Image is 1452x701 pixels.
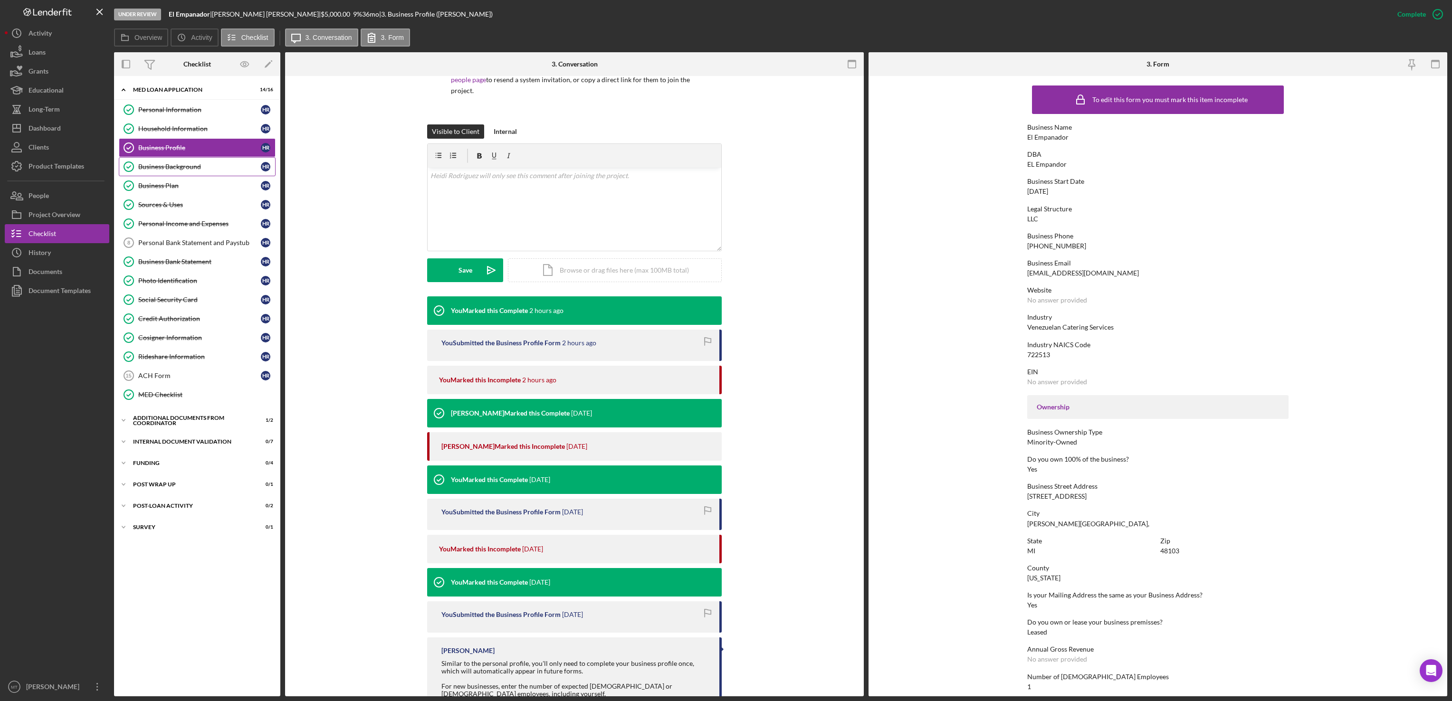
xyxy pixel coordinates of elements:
[119,290,276,309] a: Social Security CardHR
[1027,341,1289,349] div: Industry NAICS Code
[494,124,517,139] div: Internal
[1027,564,1289,572] div: County
[5,100,109,119] button: Long-Term
[119,157,276,176] a: Business BackgroundHR
[489,124,522,139] button: Internal
[1397,5,1426,24] div: Complete
[562,611,583,618] time: 2025-04-02 16:23
[133,439,249,445] div: Internal Document Validation
[451,476,528,483] div: You Marked this Complete
[171,28,218,47] button: Activity
[1027,286,1289,294] div: Website
[29,43,46,64] div: Loans
[1027,520,1149,528] div: [PERSON_NAME][GEOGRAPHIC_DATA],
[1027,655,1087,663] div: No answer provided
[133,482,249,487] div: Post Wrap Up
[256,439,273,445] div: 0 / 7
[529,476,550,483] time: 2025-08-12 20:46
[1027,188,1048,195] div: [DATE]
[1027,323,1114,331] div: Venezuelan Catering Services
[321,10,353,18] div: $5,000.00
[5,677,109,696] button: MT[PERSON_NAME]
[138,201,261,208] div: Sources & Uses
[1027,428,1289,436] div: Business Ownership Type
[261,333,270,342] div: H R
[5,43,109,62] button: Loans
[1027,215,1038,223] div: LLC
[1027,161,1067,168] div: EL Empandor
[522,376,556,384] time: 2025-08-22 19:02
[427,124,484,139] button: Visible to Client
[451,578,528,586] div: You Marked this Complete
[451,76,486,84] a: people page
[125,373,131,379] tspan: 15
[1160,537,1289,545] div: Zip
[441,508,561,516] div: You Submitted the Business Profile Form
[1027,547,1035,555] div: MI
[133,503,249,509] div: Post-Loan Activity
[256,524,273,530] div: 0 / 1
[562,508,583,516] time: 2025-08-06 14:53
[134,34,162,41] label: Overview
[256,482,273,487] div: 0 / 1
[261,295,270,304] div: H R
[5,119,109,138] button: Dashboard
[1092,96,1248,104] div: To edit this form you must mark this item incomplete
[571,409,592,417] time: 2025-08-18 13:47
[5,205,109,224] button: Project Overview
[256,460,273,466] div: 0 / 4
[119,328,276,347] a: Cosigner InformationHR
[138,239,261,246] div: Personal Bank Statement and Paystub
[1037,403,1279,411] div: Ownership
[256,503,273,509] div: 0 / 2
[261,257,270,266] div: H R
[1027,269,1139,277] div: [EMAIL_ADDRESS][DOMAIN_NAME]
[261,124,270,133] div: H R
[459,258,472,282] div: Save
[1027,465,1037,473] div: Yes
[381,34,404,41] label: 3. Form
[5,62,109,81] button: Grants
[5,186,109,205] button: People
[1027,368,1289,376] div: EIN
[441,647,495,654] div: [PERSON_NAME]
[5,243,109,262] button: History
[5,81,109,100] button: Educational
[169,10,212,18] div: |
[1027,296,1087,304] div: No answer provided
[1027,591,1289,599] div: Is your Mailing Address the same as your Business Address?
[119,271,276,290] a: Photo IdentificationHR
[138,163,261,171] div: Business Background
[5,281,109,300] button: Document Templates
[169,10,210,18] b: El Empanador
[119,366,276,385] a: 15ACH FormHR
[306,34,352,41] label: 3. Conversation
[1420,659,1442,682] div: Open Intercom Messenger
[261,219,270,228] div: H R
[5,224,109,243] button: Checklist
[138,125,261,133] div: Household Information
[1160,547,1179,555] div: 48103
[439,376,521,384] div: You Marked this Incomplete
[1388,5,1447,24] button: Complete
[261,143,270,152] div: H R
[119,214,276,233] a: Personal Income and ExpensesHR
[29,186,49,208] div: People
[1027,242,1086,250] div: [PHONE_NUMBER]
[119,100,276,119] a: Personal InformationHR
[5,24,109,43] a: Activity
[261,181,270,190] div: H R
[5,138,109,157] button: Clients
[1027,483,1289,490] div: Business Street Address
[451,64,698,96] p: [PERSON_NAME] will only see the activity below after joining the project. Visit the to resend a s...
[1027,628,1047,636] div: Leased
[1027,351,1050,359] div: 722513
[432,124,479,139] div: Visible to Client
